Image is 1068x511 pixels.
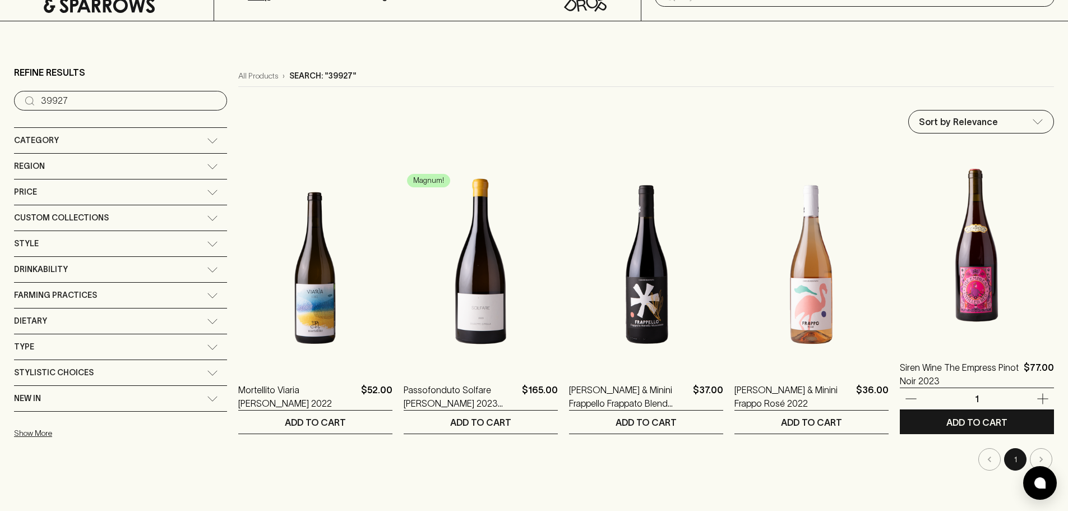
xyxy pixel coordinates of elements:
span: New In [14,392,41,406]
div: New In [14,386,227,411]
p: › [283,70,285,82]
span: Type [14,340,34,354]
div: Stylistic Choices [14,360,227,385]
p: $52.00 [361,383,392,410]
a: Siren Wine The Empress Pinot Noir 2023 [900,361,1019,388]
a: Mortellito Viaria [PERSON_NAME] 2022 [238,383,357,410]
button: ADD TO CART [900,411,1054,434]
div: Dietary [14,309,227,334]
p: $165.00 [522,383,558,410]
p: $36.00 [856,383,889,410]
img: Caruso & Minini Frappo Rosé 2022 [734,170,889,366]
a: [PERSON_NAME] & Minini Frappo Rosé 2022 [734,383,852,410]
div: Sort by Relevance [909,111,1053,133]
p: ADD TO CART [285,416,346,429]
div: Category [14,128,227,153]
a: All Products [238,70,278,82]
span: Region [14,159,45,173]
button: ADD TO CART [238,411,392,434]
p: Refine Results [14,66,85,79]
p: Search: "39927" [289,70,357,82]
img: Siren Wine The Empress Pinot Noir 2023 [900,148,1054,344]
span: Stylistic Choices [14,366,94,380]
p: Sort by Relevance [919,115,998,128]
p: ADD TO CART [616,416,677,429]
a: Passofonduto Solfare [PERSON_NAME] 2023 Magnum [404,383,517,410]
button: page 1 [1004,448,1027,471]
span: Dietary [14,314,47,328]
p: $37.00 [693,383,723,410]
p: 1 [963,393,990,405]
img: Mortellito Viaria Bianco 2022 [238,170,392,366]
span: Category [14,133,59,148]
p: ADD TO CART [946,416,1007,429]
span: Farming Practices [14,288,97,302]
div: Farming Practices [14,283,227,308]
button: ADD TO CART [569,411,723,434]
p: ADD TO CART [781,416,842,429]
button: ADD TO CART [404,411,558,434]
div: Custom Collections [14,205,227,231]
div: Style [14,231,227,256]
a: [PERSON_NAME] & Minini Frappello Frappato Blend 2022 [569,383,688,410]
input: Try “Pinot noir” [41,92,218,110]
img: Passofonduto Solfare Bianco 2023 Magnum [404,170,558,366]
span: Drinkability [14,263,68,277]
img: Caruso & Minini Frappello Frappato Blend 2022 [569,170,723,366]
nav: pagination navigation [238,448,1054,471]
button: ADD TO CART [734,411,889,434]
span: Style [14,237,39,251]
p: $77.00 [1024,361,1054,388]
p: ADD TO CART [450,416,511,429]
div: Drinkability [14,257,227,282]
div: Region [14,154,227,179]
span: Custom Collections [14,211,109,225]
img: bubble-icon [1034,477,1046,489]
div: Type [14,334,227,360]
div: Price [14,179,227,205]
button: Show More [14,422,161,445]
span: Price [14,185,37,199]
